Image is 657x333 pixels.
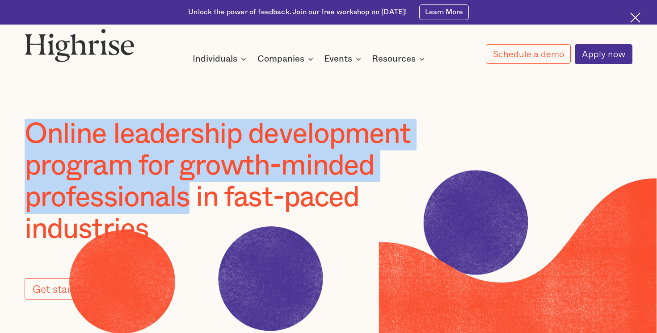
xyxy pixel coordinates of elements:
div: Resources [372,54,416,64]
div: Events [324,54,364,64]
div: Companies [257,54,304,64]
a: Apply now [575,44,632,64]
div: Unlock the power of feedback. Join our free workshop on [DATE]! [188,8,407,17]
a: Schedule a demo [486,44,571,64]
h1: Online leadership development program for growth-minded professionals in fast-paced industries [25,119,468,245]
img: Highrise logo [25,29,135,62]
div: Companies [257,54,316,64]
div: Individuals [193,54,237,64]
img: Cross icon [630,12,640,23]
a: Learn More [419,4,469,20]
a: Get started [25,278,93,300]
div: Events [324,54,352,64]
div: Resources [372,54,427,64]
div: Individuals [193,54,249,64]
